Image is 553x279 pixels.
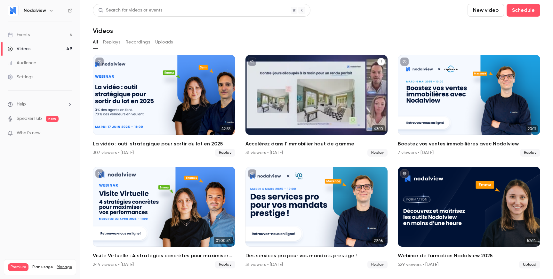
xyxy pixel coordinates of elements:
li: Accélérez dans l’immobilier haut de gamme [245,55,388,157]
div: 529 viewers • [DATE] [398,261,438,268]
button: All [93,37,98,47]
div: Settings [8,74,33,80]
span: 29:45 [372,237,385,244]
img: Nodalview [8,5,18,16]
section: Videos [93,4,540,275]
div: 244 viewers • [DATE] [93,261,134,268]
span: 42:35 [220,125,233,132]
button: unpublished [400,58,409,66]
h2: La vidéo : outil stratégique pour sortir du lot en 2025 [93,140,235,148]
span: What's new [17,130,41,136]
span: Replay [367,149,388,157]
div: 307 viewers • [DATE] [93,150,134,156]
span: Upload [519,261,540,268]
iframe: Noticeable Trigger [65,130,72,136]
li: Visite Virtuelle : 4 stratégies concrètes pour maximiser vos performances [93,167,235,268]
li: Boostez vos ventes immobilières avec Nodalview [398,55,540,157]
a: Manage [57,265,72,270]
li: Des services pro pour vos mandats prestige ! [245,167,388,268]
span: 01:00:34 [214,237,233,244]
span: Plan usage [32,265,53,270]
div: 31 viewers • [DATE] [245,150,283,156]
li: help-dropdown-opener [8,101,72,108]
button: New video [468,4,504,17]
div: Search for videos or events [98,7,162,14]
button: Uploads [155,37,173,47]
h2: Des services pro pour vos mandats prestige ! [245,252,388,260]
button: unpublished [248,58,256,66]
button: unpublished [95,169,104,178]
button: Schedule [507,4,540,17]
h2: Visite Virtuelle : 4 stratégies concrètes pour maximiser vos performances [93,252,235,260]
h2: Boostez vos ventes immobilières avec Nodalview [398,140,540,148]
h6: Nodalview [24,7,46,14]
span: Premium [8,263,28,271]
a: 29:45Des services pro pour vos mandats prestige !31 viewers • [DATE]Replay [245,167,388,268]
span: new [46,116,59,122]
a: 43:10Accélérez dans l’immobilier haut de gamme31 viewers • [DATE]Replay [245,55,388,157]
span: Replay [215,261,235,268]
div: 7 viewers • [DATE] [398,150,434,156]
span: Replay [367,261,388,268]
button: published [400,169,409,178]
span: 20:11 [526,125,538,132]
a: 20:11Boostez vos ventes immobilières avec Nodalview7 viewers • [DATE]Replay [398,55,540,157]
h2: Accélérez dans l’immobilier haut de gamme [245,140,388,148]
span: Help [17,101,26,108]
button: unpublished [248,169,256,178]
a: 42:35La vidéo : outil stratégique pour sortir du lot en 2025307 viewers • [DATE]Replay [93,55,235,157]
h2: Webinar de formation Nodalview 2025 [398,252,540,260]
span: Replay [520,149,540,157]
a: 01:00:34Visite Virtuelle : 4 stratégies concrètes pour maximiser vos performances244 viewers • [D... [93,167,235,268]
div: Videos [8,46,30,52]
li: La vidéo : outil stratégique pour sortir du lot en 2025 [93,55,235,157]
span: 52:14 [525,237,538,244]
a: SpeakerHub [17,115,42,122]
li: Webinar de formation Nodalview 2025 [398,167,540,268]
div: Events [8,32,30,38]
button: unpublished [95,58,104,66]
span: Replay [215,149,235,157]
button: Replays [103,37,120,47]
a: 52:14Webinar de formation Nodalview 2025529 viewers • [DATE]Upload [398,167,540,268]
span: 43:10 [372,125,385,132]
div: Audience [8,60,36,66]
button: Recordings [125,37,150,47]
div: 31 viewers • [DATE] [245,261,283,268]
h1: Videos [93,27,113,35]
